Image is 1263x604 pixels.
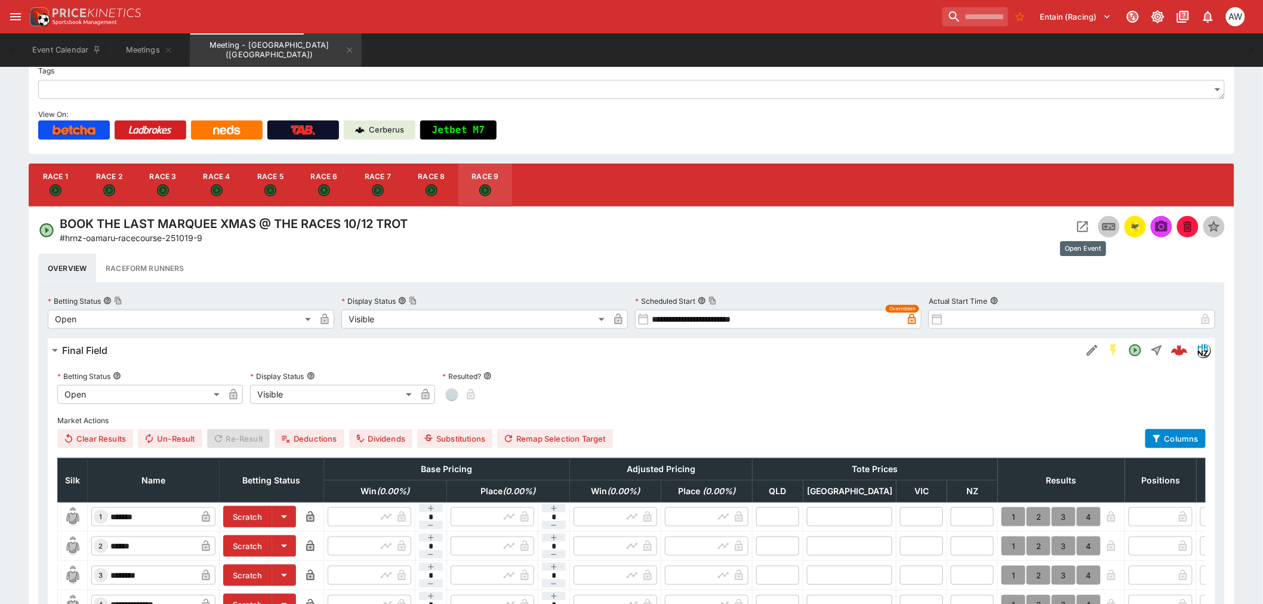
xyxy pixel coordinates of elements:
[344,121,415,140] a: Cerberus
[213,125,240,135] img: Neds
[38,66,54,76] p: Tags
[889,305,916,313] span: Overridden
[1145,429,1206,448] button: Columns
[1077,566,1101,585] button: 4
[1002,507,1025,526] button: 1
[698,297,706,305] button: Scheduled StartCopy To Clipboard
[48,338,1082,362] button: Final Field
[442,371,481,381] p: Resulted?
[661,480,753,503] th: Place
[63,507,82,526] img: runner 1
[57,385,224,404] div: Open
[1167,338,1191,362] a: dc8b5682-1c44-4be0-b02b-08fc829b89f4
[111,33,187,67] button: Meetings
[190,164,244,207] button: Race 4
[48,296,101,306] p: Betting Status
[1222,4,1249,30] button: Amanda Whitta
[1197,6,1219,27] button: Notifications
[250,371,304,381] p: Display Status
[1171,342,1188,359] img: logo-cerberus--red.svg
[324,458,570,480] th: Base Pricing
[97,542,106,550] span: 2
[1052,507,1076,526] button: 3
[1128,343,1142,358] svg: Open
[351,164,405,207] button: Race 7
[60,232,202,244] p: Copy To Clipboard
[26,5,50,29] img: PriceKinetics Logo
[355,125,365,135] img: Cerberus
[708,297,717,305] button: Copy To Clipboard
[1033,7,1119,26] button: Select Tenant
[635,296,695,306] p: Scheduled Start
[405,164,458,207] button: Race 8
[297,164,351,207] button: Race 6
[998,458,1125,503] th: Results
[82,164,136,207] button: Race 2
[458,164,512,207] button: Race 9
[447,480,570,503] th: Place
[1125,216,1146,238] button: racingform
[190,33,362,67] button: Meeting - Oamaru (NZ)
[48,310,315,329] div: Open
[929,296,988,306] p: Actual Start Time
[5,6,26,27] button: open drawer
[211,184,223,196] svg: Open
[1147,6,1169,27] button: Toggle light/dark mode
[318,184,330,196] svg: Open
[372,184,384,196] svg: Open
[420,121,497,140] button: Jetbet M7
[1128,220,1142,233] img: racingform.png
[703,486,735,496] em: ( 0.00 %)
[1027,537,1051,556] button: 2
[103,297,112,305] button: Betting StatusCopy To Clipboard
[1002,537,1025,556] button: 1
[88,458,220,503] th: Name
[223,565,272,586] button: Scratch
[97,571,106,580] span: 3
[138,429,202,448] button: Un-Result
[1011,7,1030,26] button: No Bookmarks
[417,429,492,448] button: Substitutions
[60,216,408,232] h4: BOOK THE LAST MARQUEE XMAS @ THE RACES 10/12 TROT
[275,429,344,448] button: Deductions
[753,458,998,480] th: Tote Prices
[250,385,417,404] div: Visible
[1146,340,1167,361] button: Straight
[1197,344,1210,357] img: hrnz
[1177,220,1199,232] span: Mark an event as closed and abandoned.
[426,184,438,196] svg: Open
[63,566,82,585] img: runner 3
[38,254,1225,282] div: basic tabs example
[1052,537,1076,556] button: 3
[58,458,88,503] th: Silk
[29,164,82,207] button: Race 1
[1125,340,1146,361] button: Open
[223,535,272,557] button: Scratch
[25,33,109,67] button: Event Calendar
[1060,241,1106,256] div: Open Event
[57,371,110,381] p: Betting Status
[570,458,753,480] th: Adjusted Pricing
[113,372,121,380] button: Betting Status
[1027,507,1051,526] button: 2
[97,513,105,521] span: 1
[1226,7,1245,26] div: Amanda Whitta
[223,506,272,528] button: Scratch
[497,429,613,448] button: Remap Selection Target
[38,110,68,119] span: View On:
[341,310,609,329] div: Visible
[136,164,190,207] button: Race 3
[479,184,491,196] svg: Open
[897,480,947,503] th: VIC
[1128,220,1142,234] div: racingform
[53,20,117,25] img: Sportsbook Management
[264,184,276,196] svg: Open
[1077,537,1101,556] button: 4
[1052,566,1076,585] button: 3
[96,254,193,282] button: Raceform Runners
[128,125,172,135] img: Ladbrokes
[244,164,297,207] button: Race 5
[942,7,1008,26] input: search
[377,486,410,496] em: ( 0.00 %)
[1172,6,1194,27] button: Documentation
